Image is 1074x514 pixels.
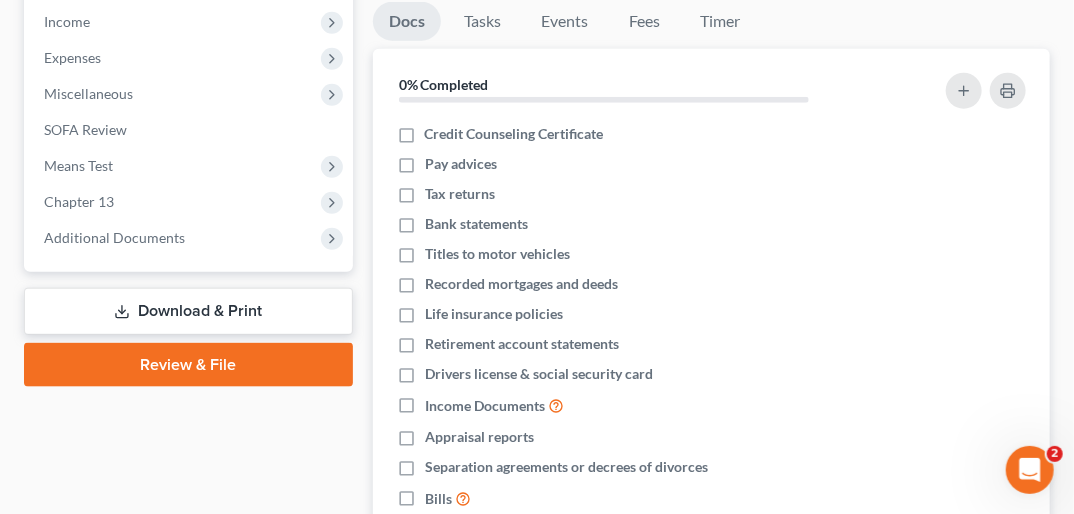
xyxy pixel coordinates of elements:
[425,214,528,234] span: Bank statements
[425,396,545,416] span: Income Documents
[685,2,757,41] a: Timer
[425,274,618,294] span: Recorded mortgages and deeds
[425,334,619,354] span: Retirement account statements
[44,157,113,174] span: Means Test
[425,457,708,477] span: Separation agreements or decrees of divorces
[24,343,353,387] a: Review & File
[44,49,101,66] span: Expenses
[425,489,452,509] span: Bills
[613,2,677,41] a: Fees
[28,112,353,148] a: SOFA Review
[425,427,534,447] span: Appraisal reports
[1006,446,1054,494] iframe: Intercom live chat
[449,2,518,41] a: Tasks
[425,184,495,204] span: Tax returns
[24,288,353,335] a: Download & Print
[399,76,489,93] strong: 0% Completed
[526,2,605,41] a: Events
[425,124,604,144] span: Credit Counseling Certificate
[44,85,133,102] span: Miscellaneous
[44,229,185,246] span: Additional Documents
[44,121,127,138] span: SOFA Review
[44,13,90,30] span: Income
[425,304,563,324] span: Life insurance policies
[373,2,441,41] a: Docs
[44,193,114,210] span: Chapter 13
[425,154,497,174] span: Pay advices
[425,364,653,384] span: Drivers license & social security card
[1047,446,1063,462] span: 2
[425,244,570,264] span: Titles to motor vehicles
